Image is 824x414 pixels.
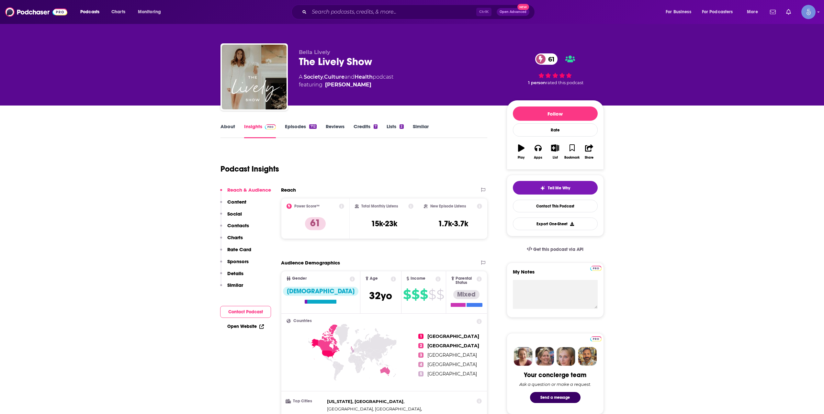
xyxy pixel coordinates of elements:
[513,218,598,230] button: Export One-Sheet
[107,7,129,17] a: Charts
[227,324,264,329] a: Open Website
[133,7,169,17] button: open menu
[138,7,161,17] span: Monitoring
[581,140,597,163] button: Share
[535,347,554,366] img: Barbara Profile
[309,7,476,17] input: Search podcasts, credits, & more...
[427,343,479,349] span: [GEOGRAPHIC_DATA]
[430,204,466,208] h2: New Episode Listens
[542,53,558,65] span: 61
[453,290,480,299] div: Mixed
[661,7,699,17] button: open menu
[585,156,593,160] div: Share
[325,81,371,89] a: Jess Lively
[76,7,108,17] button: open menu
[564,140,581,163] button: Bookmark
[533,247,583,252] span: Get this podcast via API
[361,204,398,208] h2: Total Monthly Listens
[400,124,403,129] div: 2
[801,5,816,19] button: Show profile menu
[227,199,246,205] p: Content
[590,336,602,341] img: Podchaser Pro
[514,347,533,366] img: Sydney Profile
[507,49,604,89] div: 61 1 personrated this podcast
[513,200,598,212] a: Contact This Podcast
[418,334,423,339] span: 1
[344,74,355,80] span: and
[285,123,316,138] a: Episodes712
[220,270,243,282] button: Details
[513,269,598,280] label: My Notes
[547,140,563,163] button: List
[534,156,542,160] div: Apps
[227,222,249,229] p: Contacts
[326,123,344,138] a: Reviews
[428,289,436,300] span: $
[438,219,468,229] h3: 1.7k-3.7k
[5,6,67,18] a: Podchaser - Follow, Share and Rate Podcasts
[298,5,541,19] div: Search podcasts, credits, & more...
[327,398,404,405] span: ,
[323,74,324,80] span: ,
[411,276,425,281] span: Income
[309,124,316,129] div: 712
[327,405,422,413] span: ,
[522,241,589,257] a: Get this podcast via API
[513,106,598,121] button: Follow
[327,399,403,404] span: [US_STATE], [GEOGRAPHIC_DATA]
[299,81,393,89] span: featuring
[500,10,526,14] span: Open Advanced
[535,53,558,65] a: 61
[265,124,276,129] img: Podchaser Pro
[227,246,251,252] p: Rate Card
[702,7,733,17] span: For Podcasters
[281,260,340,266] h2: Audience Demographics
[801,5,816,19] span: Logged in as Spiral5-G1
[227,187,271,193] p: Reach & Audience
[354,123,378,138] a: Credits7
[374,124,378,129] div: 7
[456,276,476,285] span: Parental Status
[518,156,525,160] div: Play
[220,258,249,270] button: Sponsors
[784,6,794,17] a: Show notifications dropdown
[299,73,393,89] div: A podcast
[436,289,444,300] span: $
[227,234,243,241] p: Charts
[553,156,558,160] div: List
[548,185,570,191] span: Tell Me Why
[227,282,243,288] p: Similar
[590,265,602,271] a: Pro website
[517,4,529,10] span: New
[287,399,324,403] h3: Top Cities
[355,74,373,80] a: Health
[578,347,597,366] img: Jon Profile
[412,289,419,300] span: $
[369,289,392,302] span: 32 yo
[281,187,296,193] h2: Reach
[528,80,546,85] span: 1 person
[513,181,598,195] button: tell me why sparkleTell Me Why
[220,246,251,258] button: Rate Card
[564,156,580,160] div: Bookmark
[220,164,279,174] h1: Podcast Insights
[540,185,545,191] img: tell me why sparkle
[801,5,816,19] img: User Profile
[418,343,423,348] span: 2
[767,6,778,17] a: Show notifications dropdown
[590,266,602,271] img: Podchaser Pro
[403,289,411,300] span: $
[513,123,598,137] div: Rate
[80,7,99,17] span: Podcasts
[304,74,323,80] a: Society
[530,392,581,403] button: Send a message
[524,371,586,379] div: Your concierge team
[293,319,312,323] span: Countries
[427,352,477,358] span: [GEOGRAPHIC_DATA]
[292,276,307,281] span: Gender
[387,123,403,138] a: Lists2
[427,333,479,339] span: [GEOGRAPHIC_DATA]
[220,123,235,138] a: About
[666,7,691,17] span: For Business
[305,217,326,230] p: 61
